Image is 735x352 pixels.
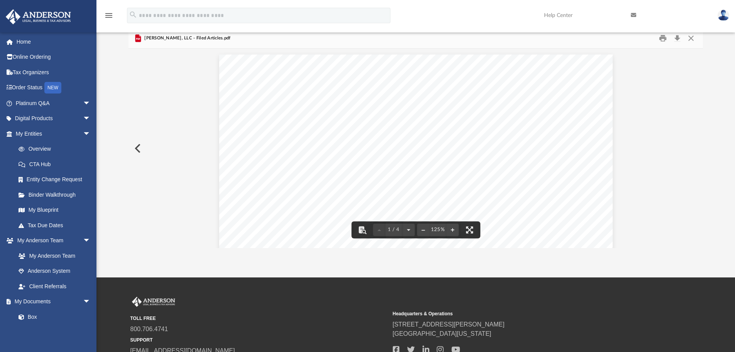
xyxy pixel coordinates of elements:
span: arrow_drop_down [83,294,98,310]
span: arrow_drop_down [83,111,98,127]
button: 1 / 4 [385,221,402,238]
span: III. [248,247,255,254]
a: Entity Change Request [11,172,102,187]
span: [PERSON_NAME], LLC [264,180,332,187]
small: Headquarters & Operations [393,310,650,317]
div: Document Viewer [128,49,703,248]
a: Digital Productsarrow_drop_down [5,111,102,126]
img: User Pic [718,10,729,21]
button: Close [684,32,698,44]
button: Zoom out [417,221,429,238]
div: NEW [44,82,61,94]
img: Anderson Advisors Platinum Portal [3,9,73,24]
span: For Office Use Only [479,69,535,76]
button: Previous File [128,138,145,159]
div: File preview [128,49,703,248]
a: Order StatusNEW [5,80,102,96]
span: [PERSON_NAME] Bldg East, Ste.100 & 101 [317,80,443,87]
a: Tax Due Dates [11,218,102,233]
button: Toggle findbar [354,221,371,238]
a: My Blueprint [11,202,98,218]
span: The name and physical address of the registered agent of the limited liability company is: [264,201,537,207]
span: arrow_drop_down [83,233,98,249]
button: Next page [402,221,415,238]
button: Zoom in [446,221,459,238]
a: Tax Organizers [5,65,102,80]
a: Client Referrals [11,279,98,294]
span: Articles of Organization [364,143,465,152]
button: Enter fullscreen [461,221,478,238]
span: The mailing address of the limited liability company is: [264,247,431,254]
a: [GEOGRAPHIC_DATA][US_STATE] [393,330,492,337]
span: [PERSON_NAME] REGISTERED AGENTS [264,210,388,216]
div: Preview [128,28,703,248]
span: The name of the limited liability company is: [264,171,399,177]
div: Current zoom level [429,227,446,232]
a: Platinum Q&Aarrow_drop_down [5,95,102,111]
a: [STREET_ADDRESS][PERSON_NAME] [393,321,505,328]
span: [GEOGRAPHIC_DATA] [264,228,331,234]
span: Original ID: 2025-001628813 [427,97,512,104]
span: [GEOGRAPHIC_DATA], WY 82002-0020 [328,97,445,104]
span: WY Secretary of State [427,79,494,85]
span: arrow_drop_down [83,126,98,142]
a: Box [11,309,95,325]
span: Ph. [PHONE_NUMBER] [342,105,412,112]
span: [STREET_ADDRESS] [264,219,328,226]
span: arrow_drop_down [83,95,98,111]
a: Anderson System [11,264,98,279]
button: Print [655,32,671,44]
i: menu [104,11,113,20]
span: I. [248,171,252,177]
a: My Documentsarrow_drop_down [5,294,98,309]
button: Download [670,32,684,44]
small: SUPPORT [130,337,387,343]
a: 800.706.4741 [130,326,168,332]
a: Binder Walkthrough [11,187,102,202]
span: II. [248,201,254,207]
a: Online Ordering [5,49,102,65]
img: Anderson Advisors Platinum Portal [130,297,177,307]
a: menu [104,15,113,20]
a: CTA Hub [11,156,102,172]
span: [US_STATE] Secretary of State [325,69,420,76]
a: Home [5,34,102,49]
span: 1 / 4 [385,227,402,232]
a: Meeting Minutes [11,325,98,340]
span: FILED: [DATE] 2:16PM [427,88,497,95]
a: My Entitiesarrow_drop_down [5,126,102,141]
a: Overview [11,141,102,157]
span: [PERSON_NAME], LLC - Filed Articles.pdf [143,35,231,42]
a: My Anderson Teamarrow_drop_down [5,233,98,248]
small: TOLL FREE [130,315,387,322]
i: search [129,10,137,19]
a: My Anderson Team [11,248,95,264]
span: Limited Liability Company [359,129,471,138]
